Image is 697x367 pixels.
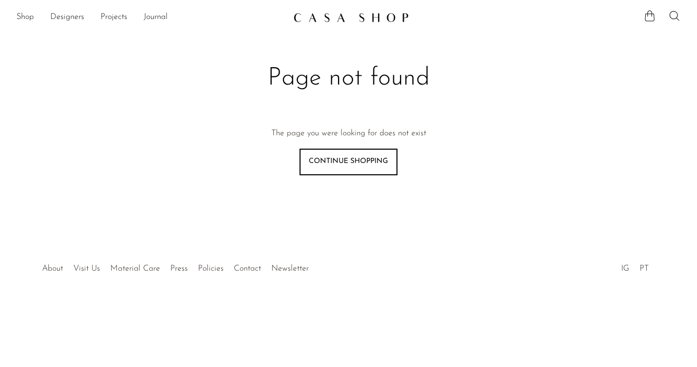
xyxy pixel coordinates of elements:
[16,9,285,26] ul: NEW HEADER MENU
[37,256,314,276] ul: Quick links
[170,264,188,273] a: Press
[640,264,649,273] a: PT
[271,127,426,140] p: The page you were looking for does not exist
[144,11,168,24] a: Journal
[186,63,512,94] h1: Page not found
[110,264,160,273] a: Material Care
[198,264,224,273] a: Policies
[50,11,84,24] a: Designers
[300,149,397,175] a: Continue shopping
[616,256,654,276] ul: Social Medias
[16,11,34,24] a: Shop
[621,264,629,273] a: IG
[234,264,261,273] a: Contact
[101,11,127,24] a: Projects
[16,9,285,26] nav: Desktop navigation
[73,264,100,273] a: Visit Us
[42,264,63,273] a: About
